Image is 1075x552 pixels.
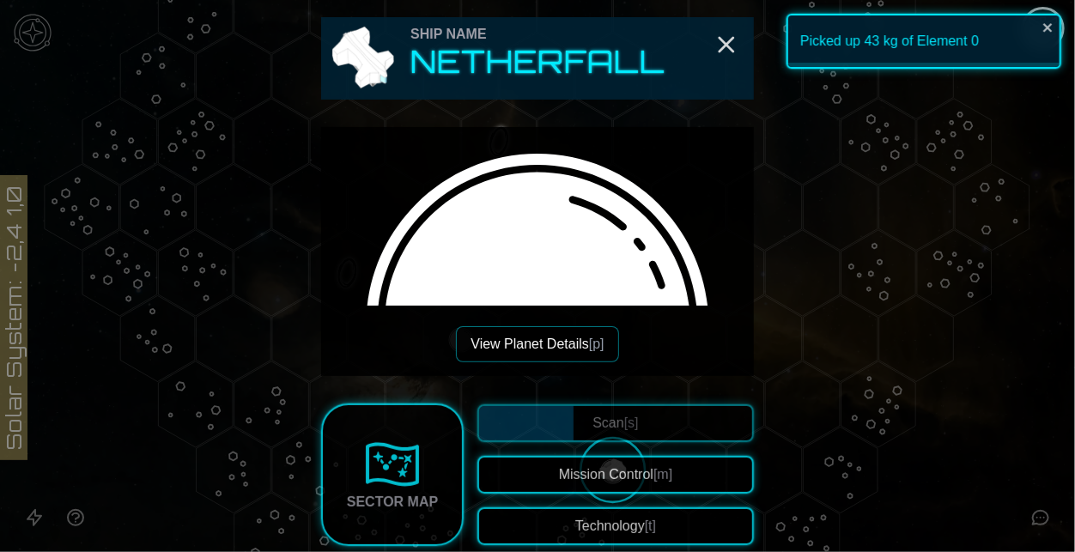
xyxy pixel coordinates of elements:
a: Sector Map [321,403,464,546]
img: Planet [335,141,740,546]
img: Sector [365,437,420,492]
span: Scan [592,416,638,430]
span: [s] [624,416,639,430]
span: [m] [653,467,672,482]
button: Mission Control[m] [477,456,754,494]
span: [p] [589,337,604,351]
div: Ship Name [410,24,665,45]
button: close [1042,21,1054,34]
button: View Planet Details[p] [456,326,618,362]
button: Technology[t] [477,507,754,545]
button: Close [713,31,740,58]
div: Sector Map [347,492,438,513]
div: Picked up 43 kg of Element 0 [787,14,1061,69]
button: Scan[s] [477,404,754,442]
img: Ship Icon [328,24,397,93]
span: [t] [645,519,656,533]
h2: Netherfall [410,45,665,79]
